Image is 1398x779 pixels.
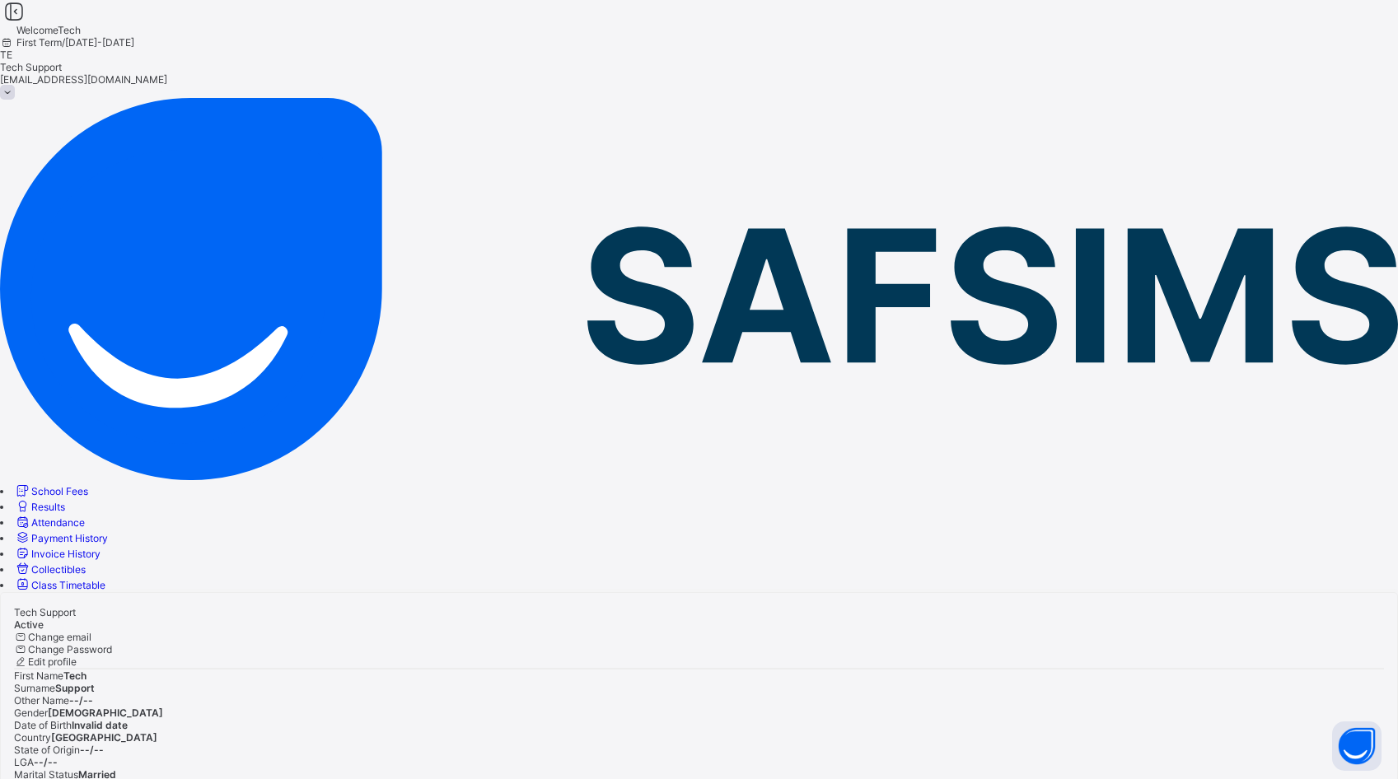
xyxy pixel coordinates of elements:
[51,731,157,744] span: [GEOGRAPHIC_DATA]
[14,669,63,682] span: First Name
[14,694,69,707] span: Other Name
[14,485,88,497] a: School Fees
[14,516,85,529] a: Attendance
[31,516,85,529] span: Attendance
[16,24,81,36] span: Welcome Tech
[14,501,65,513] a: Results
[14,563,86,576] a: Collectibles
[28,655,77,668] span: Edit profile
[14,682,55,694] span: Surname
[31,485,88,497] span: School Fees
[48,707,163,719] span: [DEMOGRAPHIC_DATA]
[63,669,86,682] span: Tech
[14,548,101,560] a: Invoice History
[14,532,108,544] a: Payment History
[31,548,101,560] span: Invoice History
[14,731,51,744] span: Country
[14,756,34,768] span: LGA
[55,682,95,694] span: Support
[31,532,108,544] span: Payment History
[14,719,72,731] span: Date of Birth
[31,579,105,591] span: Class Timetable
[72,719,128,731] span: Invalid date
[14,618,44,631] span: Active
[31,501,65,513] span: Results
[14,606,76,618] span: Tech Support
[28,643,112,655] span: Change Password
[31,563,86,576] span: Collectibles
[28,631,91,643] span: Change email
[1332,721,1382,771] button: Open asap
[69,694,93,707] span: --/--
[14,707,48,719] span: Gender
[34,756,58,768] span: --/--
[14,579,105,591] a: Class Timetable
[14,744,80,756] span: State of Origin
[80,744,104,756] span: --/--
